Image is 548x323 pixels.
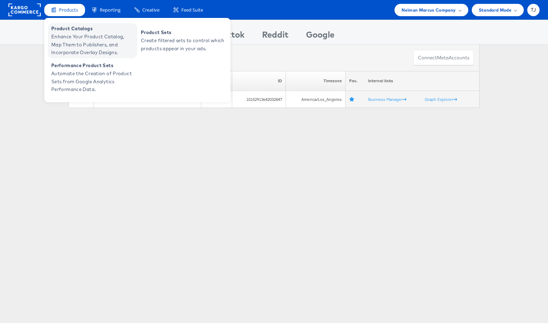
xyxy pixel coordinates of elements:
span: Creative [142,7,159,13]
th: Timezone [286,71,346,91]
span: Performance Product Sets [51,62,136,70]
span: Products [59,7,78,13]
a: Graph Explorer [425,97,457,102]
a: Product Catalogs Enhance Your Product Catalog, Map Them to Publishers, and Incorporate Overlay De... [48,23,137,58]
span: Automate the Creation of Product Sets from Google Analytics Performance Data. [51,70,136,93]
button: ConnectmetaAccounts [413,50,474,66]
span: meta [437,54,449,61]
a: Product Sets Create filtered sets to control which products appear in your ads. [137,23,227,58]
span: TJ [531,8,536,12]
td: America/Los_Angeles [286,91,346,108]
a: Performance Product Sets Automate the Creation of Product Sets from Google Analytics Performance ... [48,60,137,95]
th: ID [232,71,286,91]
div: Reddit [262,28,288,44]
span: Neiman Marcus Company [402,6,456,14]
td: 10152913642032847 [232,91,286,108]
span: Reporting [100,7,120,13]
span: Product Catalogs [51,25,136,33]
span: Create filtered sets to control which products appear in your ads. [141,37,225,53]
span: Feed Suite [181,7,203,13]
span: Standard Mode [479,6,511,14]
span: Enhance Your Product Catalog, Map Them to Publishers, and Incorporate Overlay Designs. [51,33,136,57]
div: Tiktok [219,28,244,44]
a: Business Manager [368,97,406,102]
div: Google [306,28,334,44]
span: Product Sets [141,28,225,37]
